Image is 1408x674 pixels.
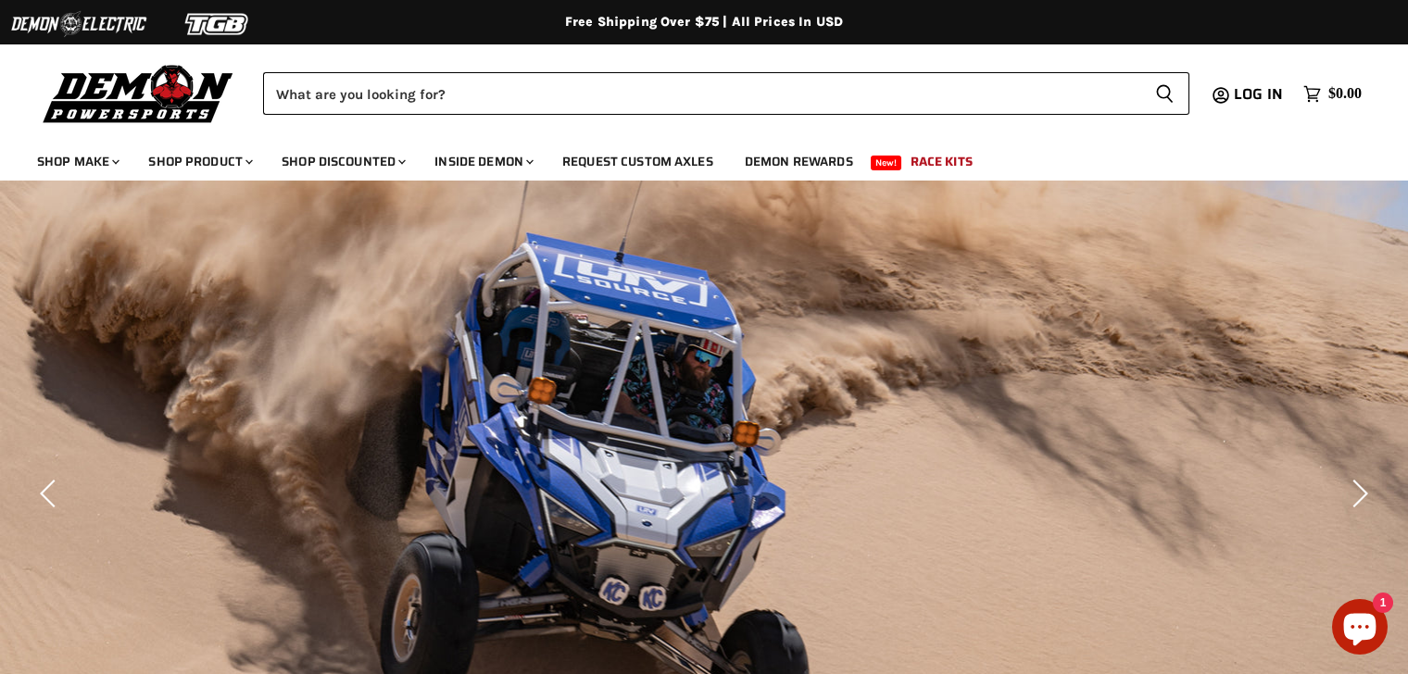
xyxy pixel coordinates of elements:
[1328,85,1362,103] span: $0.00
[32,475,69,512] button: Previous
[1226,86,1294,103] a: Log in
[1140,72,1189,115] button: Search
[268,143,417,181] a: Shop Discounted
[548,143,727,181] a: Request Custom Axles
[23,135,1357,181] ul: Main menu
[897,143,987,181] a: Race Kits
[1294,81,1371,107] a: $0.00
[1339,475,1376,512] button: Next
[134,143,264,181] a: Shop Product
[37,60,240,126] img: Demon Powersports
[263,72,1140,115] input: Search
[421,143,545,181] a: Inside Demon
[1234,82,1283,106] span: Log in
[9,6,148,42] img: Demon Electric Logo 2
[263,72,1189,115] form: Product
[871,156,902,170] span: New!
[23,143,131,181] a: Shop Make
[731,143,867,181] a: Demon Rewards
[1326,599,1393,659] inbox-online-store-chat: Shopify online store chat
[148,6,287,42] img: TGB Logo 2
